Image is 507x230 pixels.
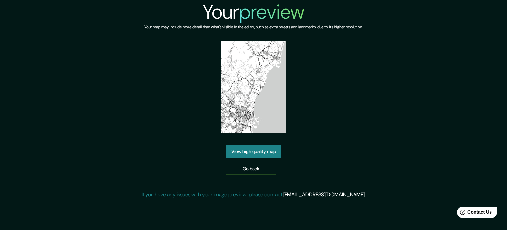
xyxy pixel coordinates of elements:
[283,191,365,198] a: [EMAIL_ADDRESS][DOMAIN_NAME]
[144,24,363,31] h6: Your map may include more detail than what's visible in the editor, such as extra streets and lan...
[221,41,286,133] img: created-map-preview
[142,191,366,199] p: If you have any issues with your image preview, please contact .
[448,204,500,223] iframe: Help widget launcher
[226,145,281,158] a: View high quality map
[226,163,276,175] a: Go back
